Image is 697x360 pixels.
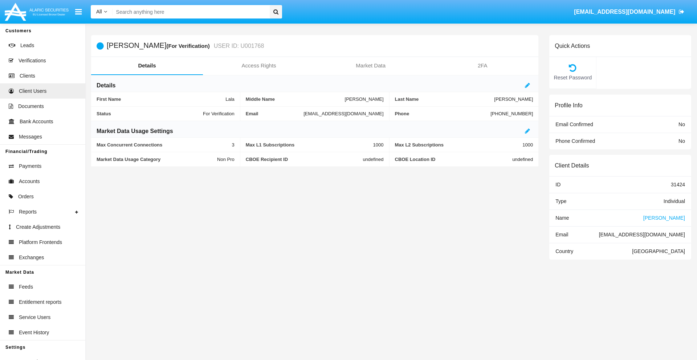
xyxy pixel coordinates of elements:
[19,57,46,65] span: Verifications
[246,96,345,102] span: Middle Name
[217,157,235,162] span: Non Pro
[490,111,533,116] span: [PHONE_NUMBER]
[555,198,566,204] span: Type
[19,254,44,261] span: Exchanges
[571,2,688,22] a: [EMAIL_ADDRESS][DOMAIN_NAME]
[97,127,173,135] h6: Market Data Usage Settings
[19,329,49,336] span: Event History
[574,9,675,15] span: [EMAIL_ADDRESS][DOMAIN_NAME]
[91,57,203,74] a: Details
[555,162,589,169] h6: Client Details
[512,157,533,162] span: undefined
[664,198,685,204] span: Individual
[555,182,561,187] span: ID
[678,121,685,127] span: No
[671,182,685,187] span: 31424
[553,74,592,82] span: Reset Password
[395,111,491,116] span: Phone
[18,103,44,110] span: Documents
[18,193,34,200] span: Orders
[19,178,40,185] span: Accounts
[555,215,569,221] span: Name
[91,8,113,16] a: All
[97,96,225,102] span: First Name
[19,298,62,306] span: Entitlement reports
[97,111,203,116] span: Status
[96,9,102,15] span: All
[246,142,373,148] span: Max L1 Subscriptions
[212,43,264,49] small: USER ID: U001768
[97,142,232,148] span: Max Concurrent Connections
[395,96,494,102] span: Last Name
[555,121,593,127] span: Email Confirmed
[246,111,303,116] span: Email
[19,283,33,291] span: Feeds
[373,142,384,148] span: 1000
[555,42,590,49] h6: Quick Actions
[19,162,41,170] span: Payments
[97,157,217,162] span: Market Data Usage Category
[395,142,523,148] span: Max L2 Subscriptions
[246,157,363,162] span: CBOE Recipient ID
[97,82,115,90] h6: Details
[395,157,513,162] span: CBOE Location ID
[203,111,235,116] span: For Verification
[19,239,62,246] span: Platform Frontends
[203,57,315,74] a: Access Rights
[632,248,685,254] span: [GEOGRAPHIC_DATA]
[494,96,533,102] span: [PERSON_NAME]
[643,215,685,221] span: [PERSON_NAME]
[427,57,538,74] a: 2FA
[555,248,573,254] span: Country
[315,57,427,74] a: Market Data
[16,223,60,231] span: Create Adjustments
[20,118,53,125] span: Bank Accounts
[4,1,70,22] img: Logo image
[113,5,267,18] input: Search
[555,102,582,109] h6: Profile Info
[599,232,685,237] span: [EMAIL_ADDRESS][DOMAIN_NAME]
[522,142,533,148] span: 1000
[19,87,46,95] span: Client Users
[232,142,235,148] span: 3
[19,208,37,216] span: Reports
[555,138,595,144] span: Phone Confirmed
[166,42,212,50] div: (For Verification)
[225,96,235,102] span: Lala
[555,232,568,237] span: Email
[107,42,264,50] h5: [PERSON_NAME]
[363,157,383,162] span: undefined
[678,138,685,144] span: No
[303,111,383,116] span: [EMAIL_ADDRESS][DOMAIN_NAME]
[20,42,34,49] span: Leads
[345,96,384,102] span: [PERSON_NAME]
[19,133,42,141] span: Messages
[20,72,35,80] span: Clients
[19,314,50,321] span: Service Users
